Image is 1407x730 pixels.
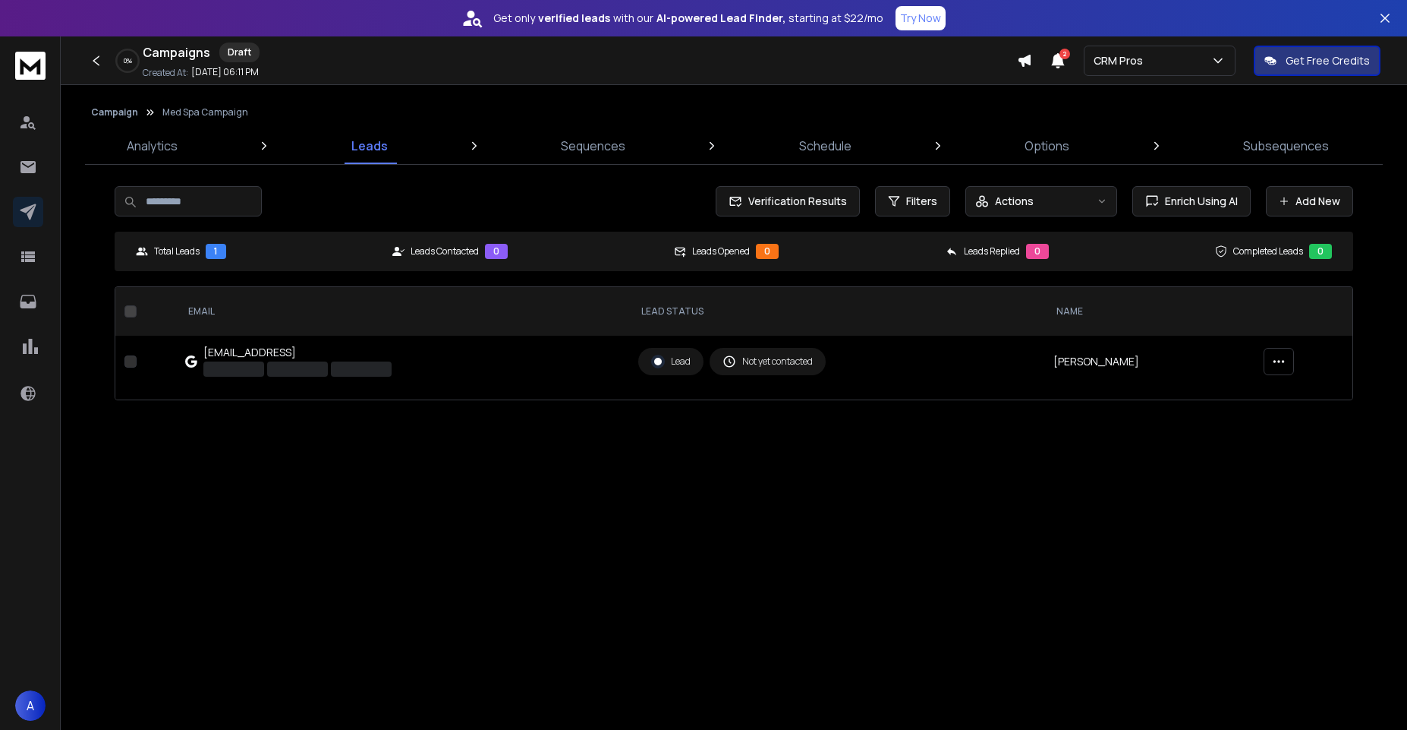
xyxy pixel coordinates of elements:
a: Analytics [118,128,187,164]
a: Schedule [790,128,861,164]
p: Leads [351,137,388,155]
div: 0 [756,244,779,259]
div: Draft [219,43,260,62]
p: Get Free Credits [1286,53,1370,68]
img: logo [15,52,46,80]
p: Leads Replied [964,245,1020,258]
div: 0 [1026,244,1049,259]
div: 1 [206,244,226,259]
p: Analytics [127,137,178,155]
div: [EMAIL_ADDRESS] [203,345,392,360]
button: Verification Results [716,186,860,216]
a: Sequences [552,128,634,164]
span: Enrich Using AI [1159,194,1238,209]
button: A [15,690,46,721]
p: Total Leads [154,245,200,258]
p: Try Now [900,11,941,26]
p: Actions [995,194,1034,209]
p: Med Spa Campaign [162,106,248,119]
th: LEAD STATUS [629,287,1044,336]
p: [DATE] 06:11 PM [191,66,259,78]
button: Try Now [896,6,946,30]
td: [PERSON_NAME] [1044,336,1254,387]
a: Subsequences [1234,128,1338,164]
p: Options [1025,137,1069,155]
div: 0 [1309,244,1332,259]
p: Leads Contacted [411,245,479,258]
p: 0 % [124,56,132,65]
button: Add New [1266,186,1353,216]
div: 0 [485,244,508,259]
th: NAME [1044,287,1254,336]
a: Options [1015,128,1078,164]
button: Get Free Credits [1254,46,1380,76]
p: Completed Leads [1233,245,1303,258]
p: CRM Pros [1094,53,1149,68]
button: Enrich Using AI [1132,186,1251,216]
a: Leads [342,128,397,164]
button: Filters [875,186,950,216]
p: Leads Opened [692,245,750,258]
p: Get only with our starting at $22/mo [493,11,883,26]
strong: AI-powered Lead Finder, [656,11,785,26]
span: Filters [906,194,937,209]
h1: Campaigns [143,43,210,62]
div: Lead [651,355,691,368]
p: Schedule [799,137,851,155]
span: Verification Results [742,194,847,209]
span: 2 [1059,49,1070,59]
p: Subsequences [1243,137,1329,155]
div: Not yet contacted [722,355,813,368]
p: Created At: [143,67,188,79]
p: Sequences [561,137,625,155]
th: EMAIL [176,287,629,336]
strong: verified leads [538,11,610,26]
button: Campaign [91,106,138,119]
